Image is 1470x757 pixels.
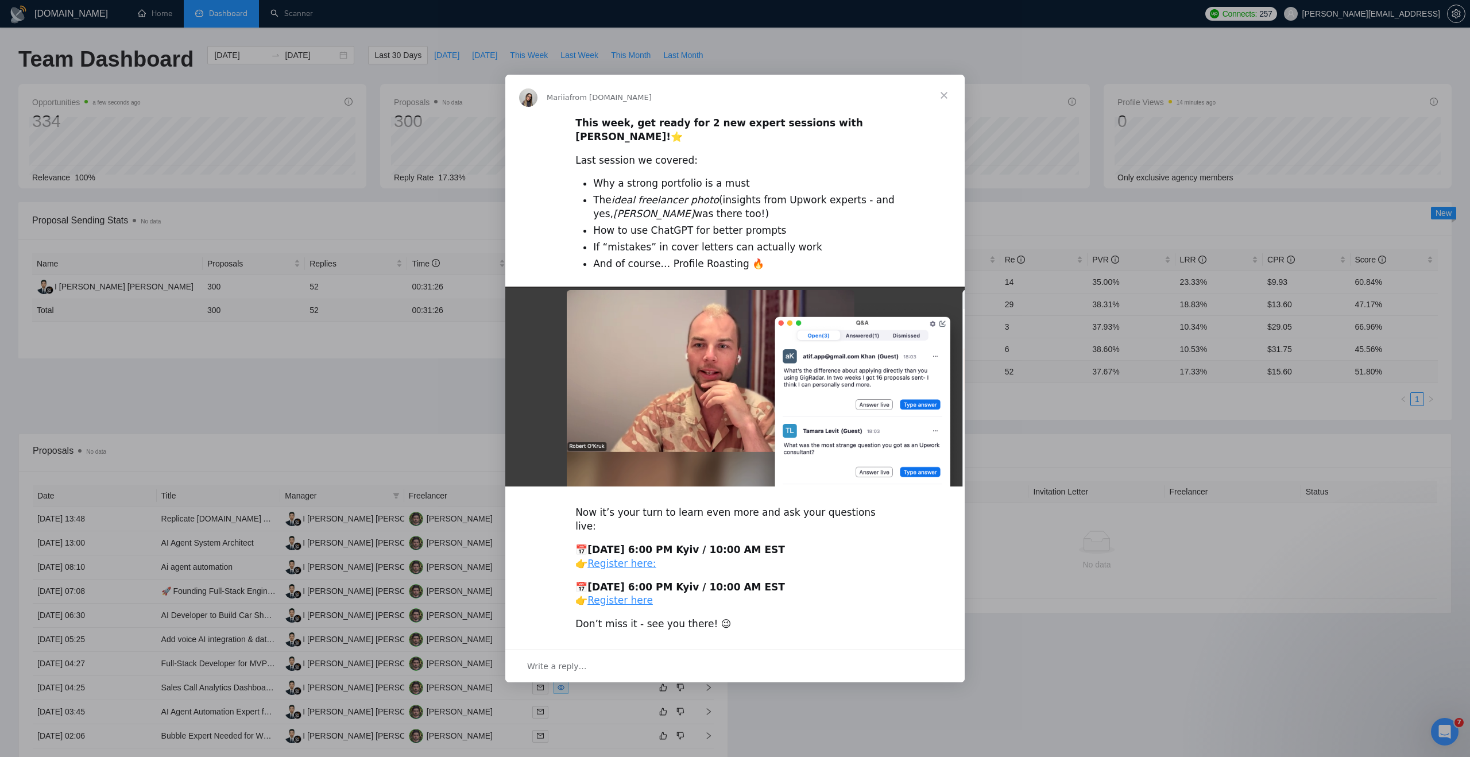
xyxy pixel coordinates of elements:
[593,194,895,221] li: The (insights from Upwork experts - and yes, was there too!)
[587,558,656,569] a: Register here:
[505,650,965,682] div: Open conversation and reply
[575,117,895,144] div: ⭐️
[575,617,895,631] div: Don’t miss it - see you there! 😉
[587,594,653,606] a: Register here
[575,543,895,571] div: 📅 👉
[587,544,785,555] b: [DATE] 6:00 PM Kyiv / 10:00 AM EST
[587,581,785,593] b: [DATE] 6:00 PM Kyiv / 10:00 AM EST
[575,506,895,534] div: Now it’s your turn to learn even more and ask your questions live:
[923,75,965,116] span: Close
[613,208,694,219] i: [PERSON_NAME]
[575,581,895,608] div: 📅 👉
[570,93,652,102] span: from [DOMAIN_NAME]
[519,88,537,107] img: Profile image for Mariia
[527,659,587,674] span: Write a reply…
[575,117,863,142] b: This week, get ready for 2 new expert sessions with [PERSON_NAME]!
[547,93,570,102] span: Mariia
[575,154,895,168] div: Last session we covered:
[593,224,895,238] li: How to use ChatGPT for better prompts
[593,177,895,191] li: Why a strong portfolio is a must
[593,241,895,254] li: If “mistakes” in cover letters can actually work
[593,257,895,271] li: And of course… Profile Roasting 🔥
[612,194,719,206] i: ideal freelancer photo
